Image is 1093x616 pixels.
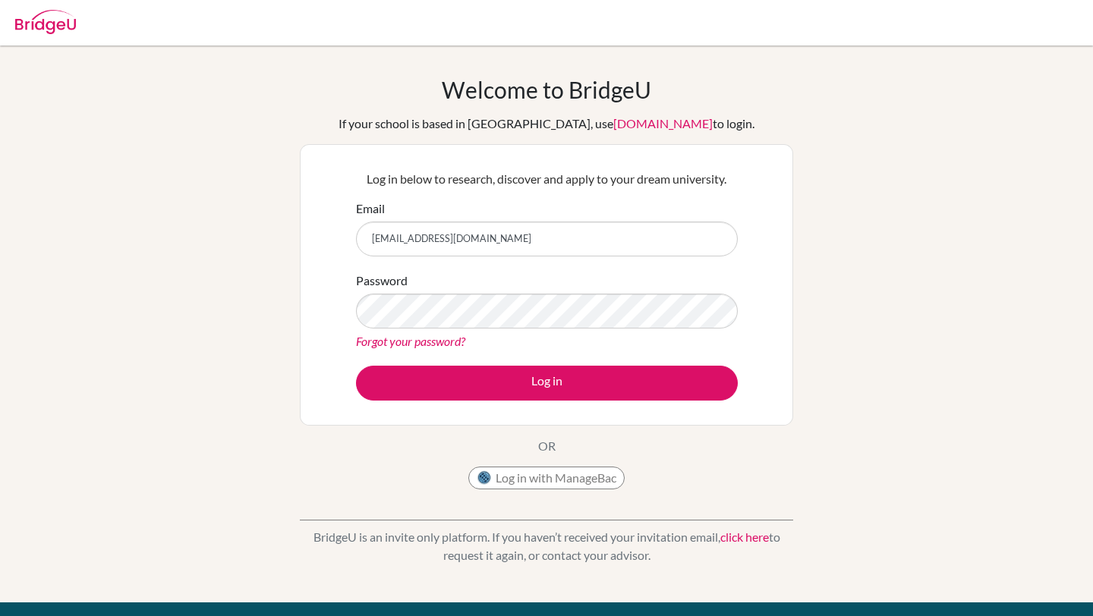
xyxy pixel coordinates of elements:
p: Log in below to research, discover and apply to your dream university. [356,170,738,188]
a: [DOMAIN_NAME] [613,116,713,130]
button: Log in with ManageBac [468,467,625,489]
a: Forgot your password? [356,334,465,348]
label: Email [356,200,385,218]
button: Log in [356,366,738,401]
p: OR [538,437,556,455]
p: BridgeU is an invite only platform. If you haven’t received your invitation email, to request it ... [300,528,793,564]
img: Bridge-U [15,10,76,34]
div: If your school is based in [GEOGRAPHIC_DATA], use to login. [339,115,754,133]
a: click here [720,530,769,544]
h1: Welcome to BridgeU [442,76,651,103]
label: Password [356,272,408,290]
